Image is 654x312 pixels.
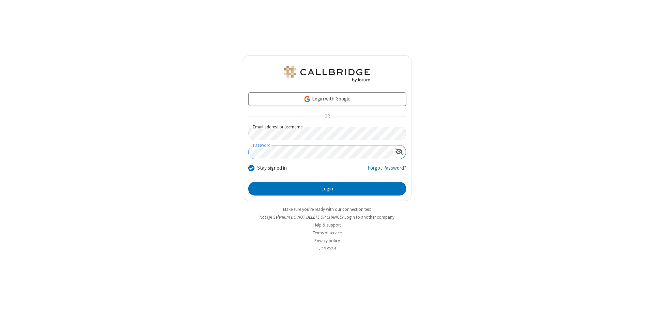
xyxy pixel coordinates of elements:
label: Stay signed in [257,164,287,172]
li: Not QA Selenium DO NOT DELETE OR CHANGE? [243,214,411,220]
input: Email address or username [248,127,406,140]
a: Forgot Password? [368,164,406,177]
a: Make sure you're ready with our connection test [283,206,371,212]
a: Privacy policy [314,238,340,244]
input: Password [249,145,392,159]
a: Help & support [313,222,341,228]
span: OR [322,112,332,121]
button: Login [248,182,406,196]
div: Show password [392,145,406,158]
button: Login to another company [344,214,394,220]
img: google-icon.png [303,95,311,103]
li: v2.6.352.4 [243,245,411,252]
a: Login with Google [248,92,406,106]
a: Terms of service [313,230,342,236]
img: QA Selenium DO NOT DELETE OR CHANGE [283,66,371,82]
